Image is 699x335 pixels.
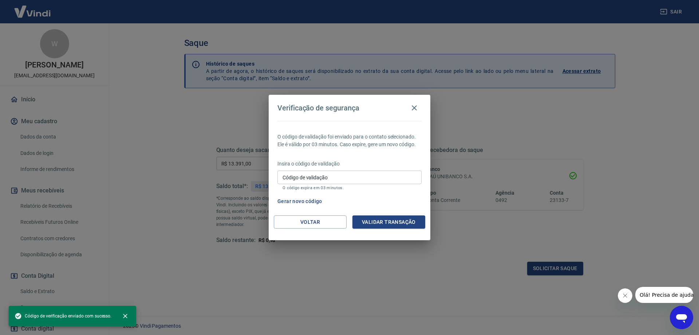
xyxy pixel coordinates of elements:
p: O código de validação foi enviado para o contato selecionado. Ele é válido por 03 minutos. Caso e... [277,133,422,148]
button: Voltar [274,215,347,229]
span: Olá! Precisa de ajuda? [4,5,61,11]
p: Insira o código de validação [277,160,422,168]
iframe: Mensagem da empresa [635,287,693,303]
p: O código expira em 03 minutos. [283,186,416,190]
iframe: Botão para abrir a janela de mensagens [670,306,693,329]
iframe: Fechar mensagem [618,288,632,303]
button: Gerar novo código [275,195,325,208]
span: Código de verificação enviado com sucesso. [15,312,111,320]
h4: Verificação de segurança [277,104,359,112]
button: close [117,308,133,324]
button: Validar transação [352,215,425,229]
